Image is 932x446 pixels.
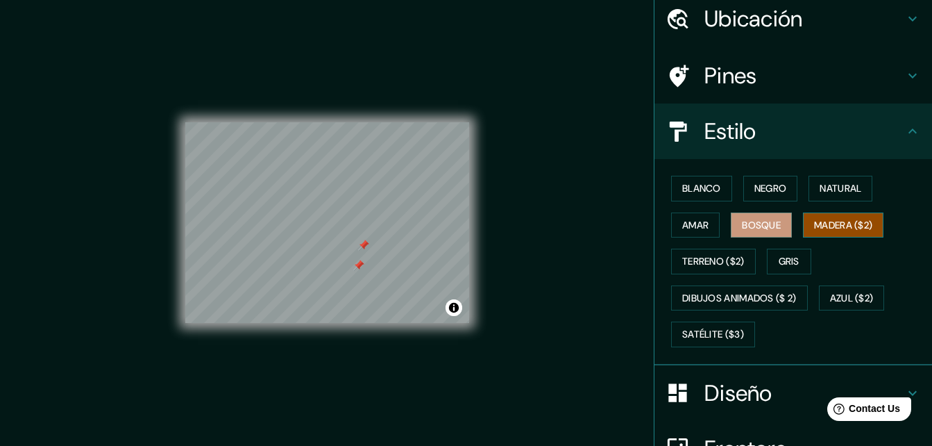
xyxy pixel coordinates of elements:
[671,249,756,274] button: Terreno ($2)
[803,213,883,238] button: Madera ($2)
[820,180,861,197] font: Natural
[808,176,872,201] button: Natural
[185,122,469,323] canvas: Mapa
[704,117,904,145] h4: Estilo
[830,290,874,307] font: Azul ($2)
[671,322,755,347] button: Satélite ($3)
[682,290,797,307] font: Dibujos animados ($ 2)
[682,180,721,197] font: Blanco
[731,213,792,238] button: Bosque
[742,217,781,234] font: Bosque
[654,104,932,159] div: Estilo
[654,48,932,104] div: Pines
[819,286,885,311] button: Azul ($2)
[446,299,462,316] button: Alternar atribución
[743,176,798,201] button: Negro
[682,253,745,270] font: Terreno ($2)
[779,253,799,270] font: Gris
[654,365,932,421] div: Diseño
[754,180,787,197] font: Negro
[704,62,904,90] h4: Pines
[704,379,904,407] h4: Diseño
[814,217,872,234] font: Madera ($2)
[671,213,720,238] button: Amar
[682,217,709,234] font: Amar
[682,326,744,343] font: Satélite ($3)
[704,5,904,33] h4: Ubicación
[671,286,808,311] button: Dibujos animados ($ 2)
[767,249,811,274] button: Gris
[808,392,917,431] iframe: Help widget launcher
[671,176,732,201] button: Blanco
